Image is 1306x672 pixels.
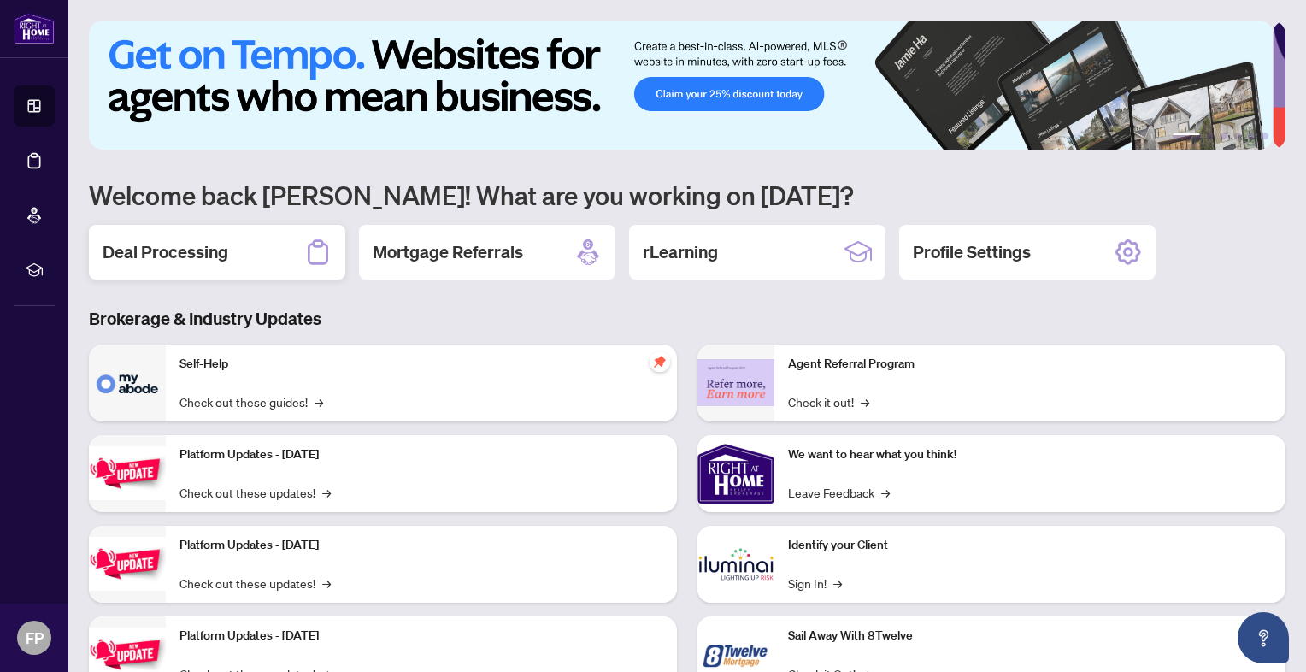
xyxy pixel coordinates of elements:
button: 6 [1262,133,1268,139]
span: → [315,392,323,411]
a: Check it out!→ [788,392,869,411]
p: We want to hear what you think! [788,445,1272,464]
p: Self-Help [179,355,663,374]
span: → [833,574,842,592]
img: We want to hear what you think! [697,435,774,512]
p: Platform Updates - [DATE] [179,445,663,464]
span: → [322,574,331,592]
p: Platform Updates - [DATE] [179,536,663,555]
h1: Welcome back [PERSON_NAME]! What are you working on [DATE]? [89,179,1285,211]
a: Check out these updates!→ [179,574,331,592]
h3: Brokerage & Industry Updates [89,307,1285,331]
img: Platform Updates - July 21, 2025 [89,446,166,500]
button: 1 [1173,133,1200,139]
button: 4 [1234,133,1241,139]
button: Open asap [1238,612,1289,663]
img: logo [14,13,55,44]
a: Check out these guides!→ [179,392,323,411]
span: → [861,392,869,411]
button: 5 [1248,133,1255,139]
a: Sign In!→ [788,574,842,592]
p: Agent Referral Program [788,355,1272,374]
img: Slide 0 [89,21,1273,150]
span: → [881,483,890,502]
a: Check out these updates!→ [179,483,331,502]
span: pushpin [650,351,670,372]
a: Leave Feedback→ [788,483,890,502]
h2: Profile Settings [913,240,1031,264]
span: FP [26,626,44,650]
h2: Deal Processing [103,240,228,264]
p: Platform Updates - [DATE] [179,627,663,645]
p: Identify your Client [788,536,1272,555]
img: Agent Referral Program [697,359,774,406]
span: → [322,483,331,502]
h2: Mortgage Referrals [373,240,523,264]
h2: rLearning [643,240,718,264]
p: Sail Away With 8Twelve [788,627,1272,645]
img: Identify your Client [697,526,774,603]
img: Self-Help [89,345,166,421]
button: 2 [1207,133,1214,139]
img: Platform Updates - July 8, 2025 [89,537,166,591]
button: 3 [1221,133,1227,139]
